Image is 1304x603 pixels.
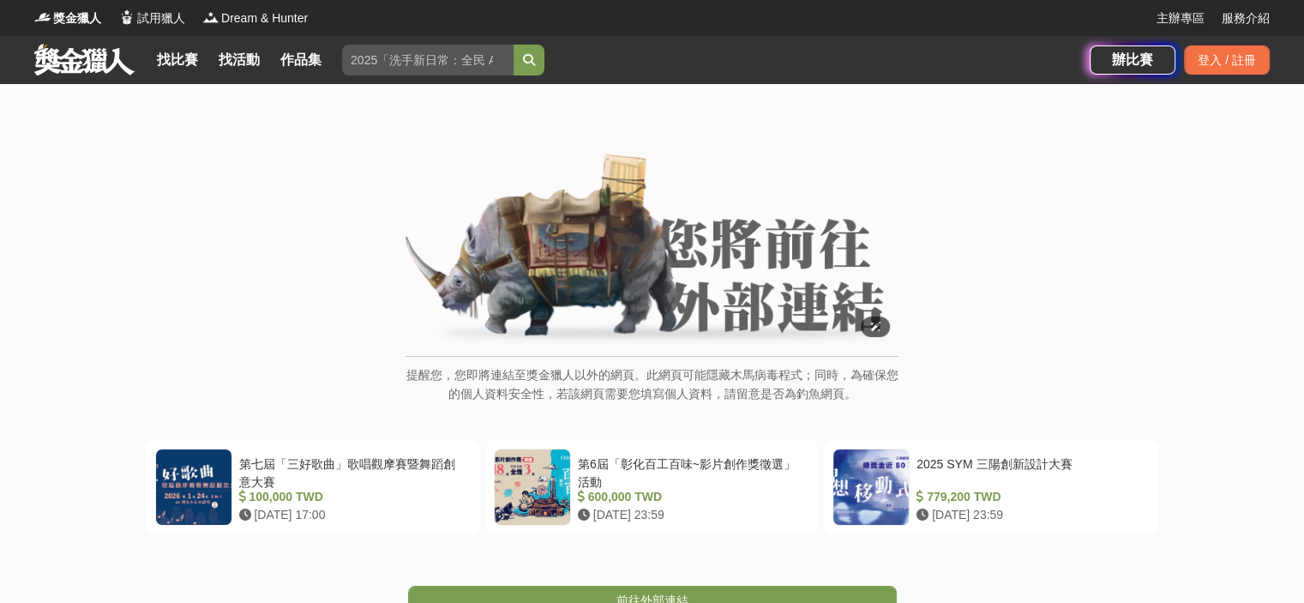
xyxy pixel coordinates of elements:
[1222,9,1270,27] a: 服務介紹
[137,9,185,27] span: 試用獵人
[406,154,898,347] img: External Link Banner
[147,440,480,534] a: 第七屆「三好歌曲」歌唱觀摩賽暨舞蹈創意大賽 100,000 TWD [DATE] 17:00
[34,9,101,27] a: Logo獎金獵人
[212,48,267,72] a: 找活動
[34,9,51,26] img: Logo
[273,48,328,72] a: 作品集
[239,455,465,488] div: 第七屆「三好歌曲」歌唱觀摩賽暨舞蹈創意大賽
[1157,9,1205,27] a: 主辦專區
[202,9,219,26] img: Logo
[239,488,465,506] div: 100,000 TWD
[578,455,803,488] div: 第6屆「彰化百工百味~影片創作獎徵選」活動
[578,506,803,524] div: [DATE] 23:59
[406,365,898,421] p: 提醒您，您即將連結至獎金獵人以外的網頁。此網頁可能隱藏木馬病毒程式；同時，為確保您的個人資料安全性，若該網頁需要您填寫個人資料，請留意是否為釣魚網頁。
[118,9,185,27] a: Logo試用獵人
[118,9,135,26] img: Logo
[916,488,1142,506] div: 779,200 TWD
[916,455,1142,488] div: 2025 SYM 三陽創新設計大賽
[485,440,819,534] a: 第6屆「彰化百工百味~影片創作獎徵選」活動 600,000 TWD [DATE] 23:59
[342,45,514,75] input: 2025「洗手新日常：全民 ALL IN」洗手歌全台徵選
[1090,45,1175,75] a: 辦比賽
[824,440,1157,534] a: 2025 SYM 三陽創新設計大賽 779,200 TWD [DATE] 23:59
[1184,45,1270,75] div: 登入 / 註冊
[202,9,308,27] a: LogoDream & Hunter
[53,9,101,27] span: 獎金獵人
[916,506,1142,524] div: [DATE] 23:59
[221,9,308,27] span: Dream & Hunter
[239,506,465,524] div: [DATE] 17:00
[150,48,205,72] a: 找比賽
[578,488,803,506] div: 600,000 TWD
